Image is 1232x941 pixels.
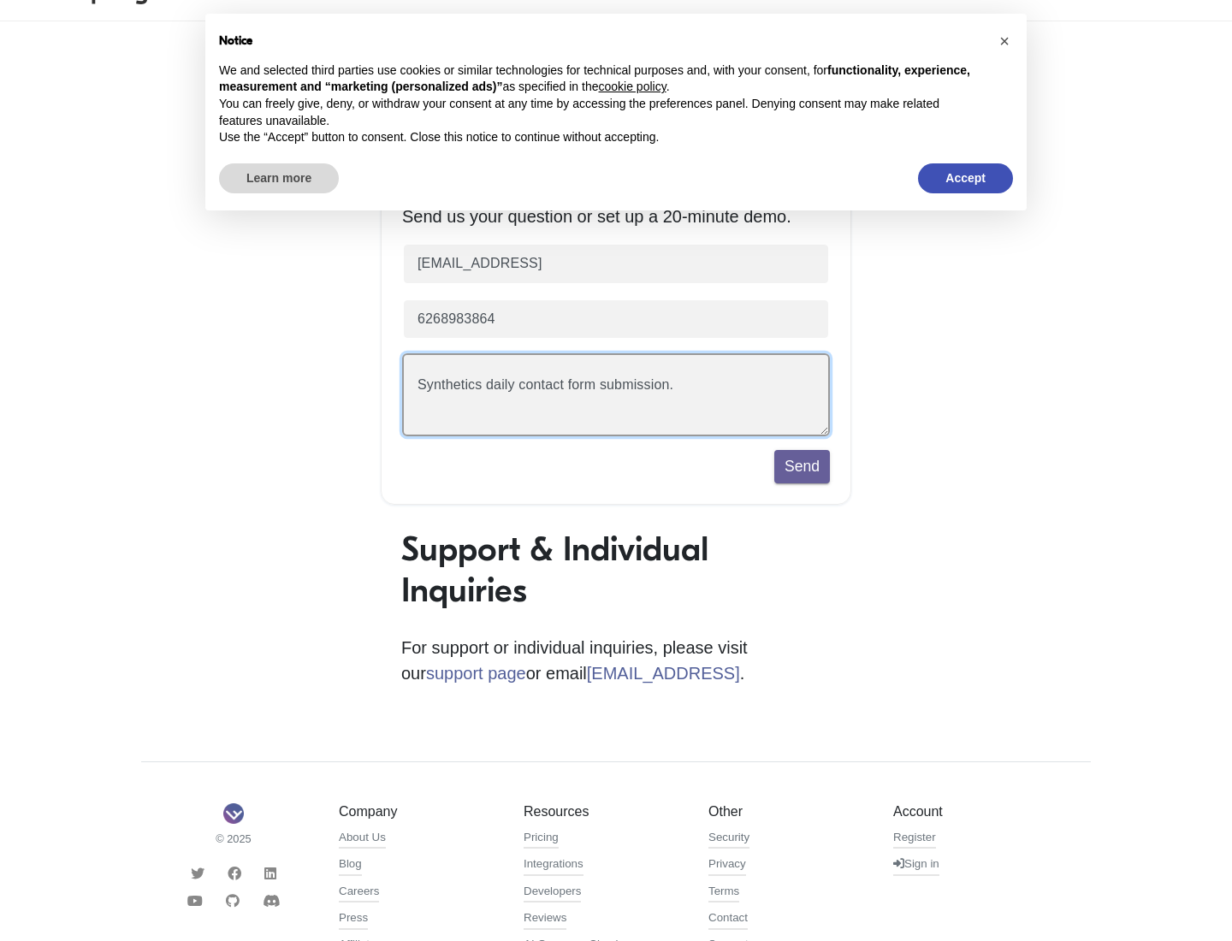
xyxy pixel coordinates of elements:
[191,867,204,880] i: Twitter
[708,803,868,820] h5: Other
[587,664,740,683] a: [EMAIL_ADDRESS]
[893,803,1052,820] h5: Account
[339,829,386,849] a: About Us
[219,96,986,129] p: You can freely give, deny, or withdraw your consent at any time by accessing the preferences pane...
[999,32,1010,50] span: ×
[708,909,748,930] a: Contact
[263,894,280,908] i: Discord
[223,803,244,824] img: Sapling Logo
[774,450,830,482] button: Send
[524,909,566,930] a: Reviews
[226,894,240,908] i: Github
[708,829,749,849] a: Security
[893,855,939,876] a: Sign in
[228,867,241,880] i: Facebook
[599,80,666,93] a: cookie policy
[219,129,986,146] p: Use the “Accept” button to consent. Close this notice to continue without accepting.
[708,883,739,903] a: Terms
[524,883,581,903] a: Developers
[264,867,276,880] i: LinkedIn
[339,883,379,903] a: Careers
[154,831,313,847] small: © 2025
[219,163,339,194] button: Learn more
[893,829,936,849] a: Register
[991,27,1018,55] button: Close this notice
[187,894,203,908] i: Youtube
[219,34,986,49] h2: Notice
[524,803,683,820] h5: Resources
[401,635,831,686] p: For support or individual inquiries, please visit our or email .
[708,855,746,876] a: Privacy
[402,299,830,340] input: Phone number (optional)
[524,829,559,849] a: Pricing
[402,243,830,285] input: Business email (required)
[401,529,831,611] h1: Support & Individual Inquiries
[339,909,368,930] a: Press
[219,62,986,96] p: We and selected third parties use cookies or similar technologies for technical purposes and, wit...
[918,163,1013,194] button: Accept
[339,855,362,876] a: Blog
[426,664,526,683] a: support page
[339,803,498,820] h5: Company
[524,855,583,876] a: Integrations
